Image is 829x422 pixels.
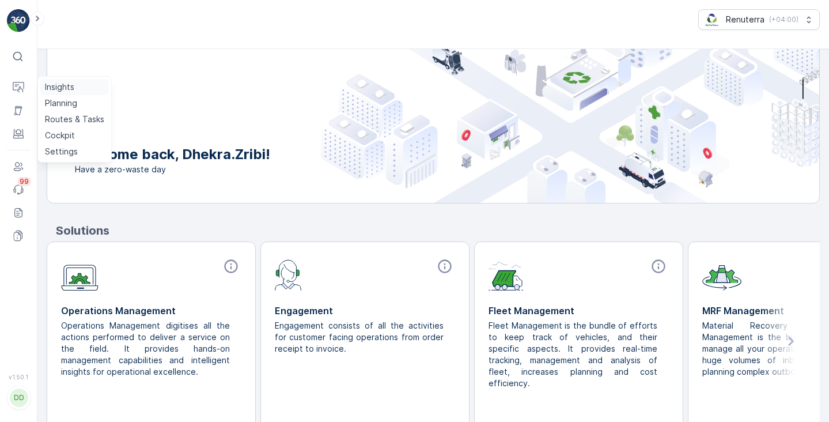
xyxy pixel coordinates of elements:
[702,258,741,291] img: module-icon
[726,14,764,25] p: Renuterra
[275,258,302,291] img: module-icon
[7,9,30,32] img: logo
[61,258,99,291] img: module-icon
[769,15,798,24] p: ( +04:00 )
[10,389,28,407] div: DD
[703,13,721,26] img: Screenshot_2024-07-26_at_13.33.01.png
[489,258,524,291] img: module-icon
[61,320,232,378] p: Operations Management digitises all the actions performed to deliver a service on the field. It p...
[7,383,30,413] button: DD
[75,145,270,164] p: Welcome back, Dhekra.Zribi!
[20,177,29,186] p: 99
[7,178,30,201] a: 99
[7,374,30,380] span: v 1.50.1
[56,222,820,239] p: Solutions
[275,304,455,318] p: Engagement
[698,9,820,30] button: Renuterra(+04:00)
[489,320,660,389] p: Fleet Management is the bundle of efforts to keep track of vehicles, and their specific aspects. ...
[489,304,669,318] p: Fleet Management
[75,164,270,175] span: Have a zero-waste day
[275,320,446,355] p: Engagement consists of all the activities for customer facing operations from order receipt to in...
[61,304,241,318] p: Operations Management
